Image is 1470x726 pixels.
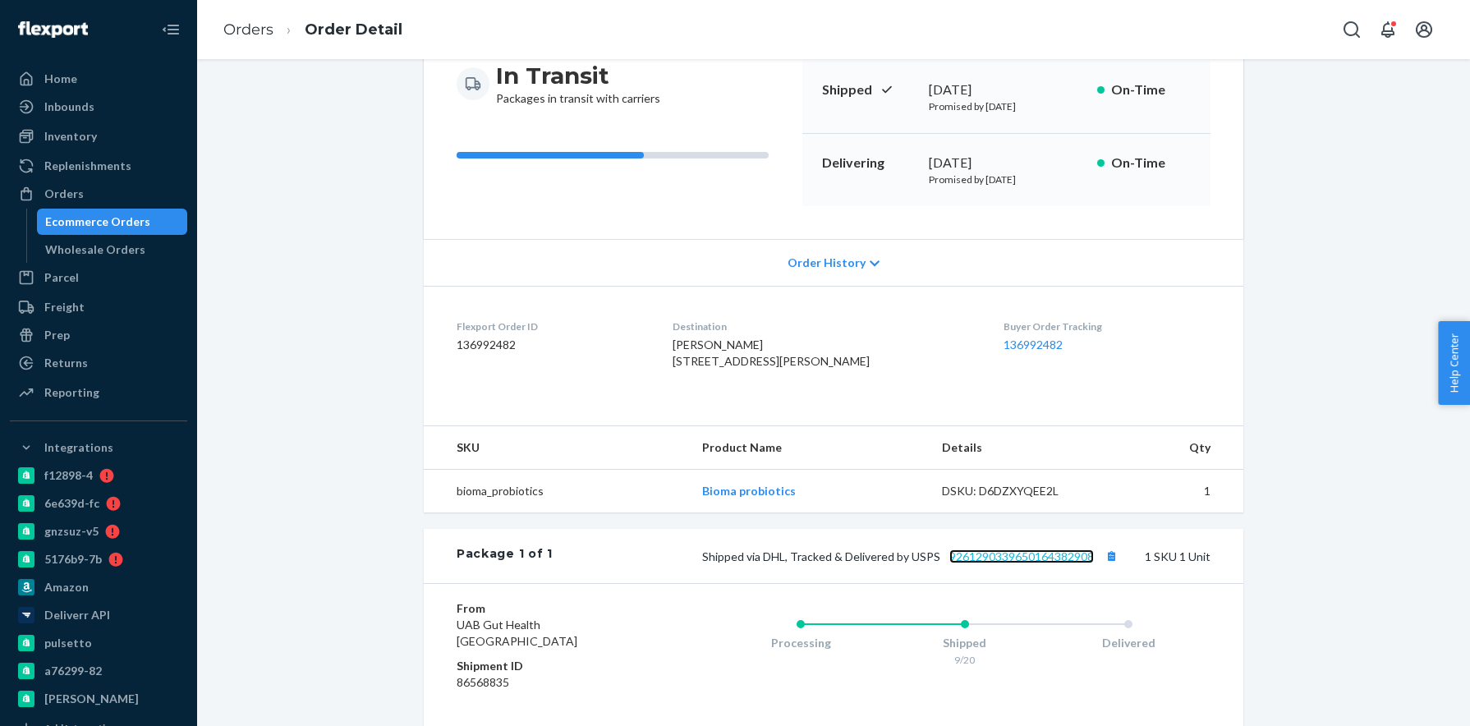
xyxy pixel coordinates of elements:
[929,99,1084,113] p: Promised by [DATE]
[10,546,187,572] a: 5176b9-7b
[457,658,653,674] dt: Shipment ID
[44,71,77,87] div: Home
[702,549,1122,563] span: Shipped via DHL, Tracked & Delivered by USPS
[44,495,99,512] div: 6e639d-fc
[44,551,102,567] div: 5176b9-7b
[10,686,187,712] a: [PERSON_NAME]
[10,574,187,600] a: Amazon
[44,186,84,202] div: Orders
[10,518,187,544] a: gnzsuz-v5
[457,674,653,691] dd: 86568835
[10,434,187,461] button: Integrations
[44,635,92,651] div: pulsetto
[45,214,150,230] div: Ecommerce Orders
[10,490,187,517] a: 6e639d-fc
[1408,13,1440,46] button: Open account menu
[929,172,1084,186] p: Promised by [DATE]
[673,319,978,333] dt: Destination
[929,80,1084,99] div: [DATE]
[496,61,660,90] h3: In Transit
[210,6,416,54] ol: breadcrumbs
[44,158,131,174] div: Replenishments
[719,635,883,651] div: Processing
[457,618,577,648] span: UAB Gut Health [GEOGRAPHIC_DATA]
[1109,426,1243,470] th: Qty
[10,630,187,656] a: pulsetto
[942,483,1096,499] div: DSKU: D6DZXYQEE2L
[44,523,99,540] div: gnzsuz-v5
[1109,470,1243,513] td: 1
[1111,80,1191,99] p: On-Time
[822,80,916,99] p: Shipped
[10,602,187,628] a: Deliverr API
[457,337,646,353] dd: 136992482
[949,549,1094,563] a: 9261290339650164382908
[1004,338,1063,352] a: 136992482
[44,384,99,401] div: Reporting
[1004,319,1210,333] dt: Buyer Order Tracking
[37,237,188,263] a: Wholesale Orders
[44,663,102,679] div: a76299-82
[1046,635,1210,651] div: Delivered
[10,379,187,406] a: Reporting
[44,439,113,456] div: Integrations
[44,579,89,595] div: Amazon
[1111,154,1191,172] p: On-Time
[10,350,187,376] a: Returns
[154,13,187,46] button: Close Navigation
[10,294,187,320] a: Freight
[10,181,187,207] a: Orders
[44,327,70,343] div: Prep
[424,470,689,513] td: bioma_probiotics
[702,484,796,498] a: Bioma probiotics
[673,338,870,368] span: [PERSON_NAME] [STREET_ADDRESS][PERSON_NAME]
[223,21,273,39] a: Orders
[18,21,88,38] img: Flexport logo
[929,426,1109,470] th: Details
[305,21,402,39] a: Order Detail
[1438,321,1470,405] button: Help Center
[10,658,187,684] a: a76299-82
[10,66,187,92] a: Home
[10,153,187,179] a: Replenishments
[44,467,93,484] div: f12898-4
[1100,545,1122,567] button: Copy tracking number
[37,209,188,235] a: Ecommerce Orders
[1335,13,1368,46] button: Open Search Box
[883,635,1047,651] div: Shipped
[44,299,85,315] div: Freight
[788,255,866,271] span: Order History
[424,426,689,470] th: SKU
[10,94,187,120] a: Inbounds
[44,128,97,145] div: Inventory
[1371,13,1404,46] button: Open notifications
[457,545,553,567] div: Package 1 of 1
[883,653,1047,667] div: 9/20
[929,154,1084,172] div: [DATE]
[10,264,187,291] a: Parcel
[689,426,928,470] th: Product Name
[45,241,145,258] div: Wholesale Orders
[10,322,187,348] a: Prep
[44,607,110,623] div: Deliverr API
[457,319,646,333] dt: Flexport Order ID
[10,462,187,489] a: f12898-4
[10,123,187,149] a: Inventory
[44,269,79,286] div: Parcel
[44,355,88,371] div: Returns
[44,691,139,707] div: [PERSON_NAME]
[496,61,660,107] div: Packages in transit with carriers
[44,99,94,115] div: Inbounds
[553,545,1210,567] div: 1 SKU 1 Unit
[457,600,653,617] dt: From
[822,154,916,172] p: Delivering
